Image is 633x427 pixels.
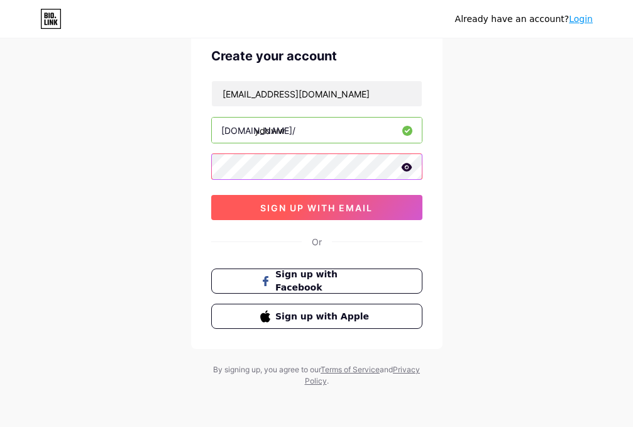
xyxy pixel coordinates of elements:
span: Sign up with Facebook [275,268,373,294]
button: Sign up with Facebook [211,269,422,294]
div: [DOMAIN_NAME]/ [221,124,295,137]
button: sign up with email [211,195,422,220]
button: Sign up with Apple [211,304,422,329]
a: Terms of Service [321,365,380,374]
a: Login [569,14,593,24]
input: username [212,118,422,143]
div: Or [312,235,322,248]
span: sign up with email [260,202,373,213]
div: Already have an account? [455,13,593,26]
div: Create your account [211,47,422,65]
div: By signing up, you agree to our and . [210,364,424,387]
span: Sign up with Apple [275,310,373,323]
input: Email [212,81,422,106]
